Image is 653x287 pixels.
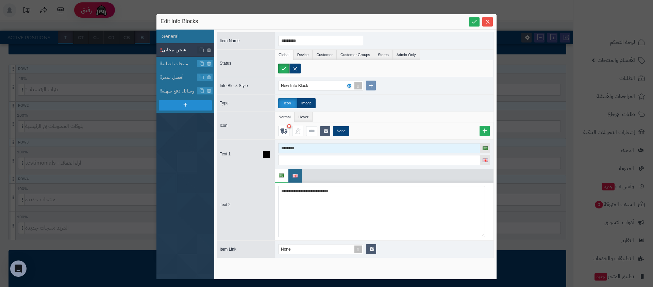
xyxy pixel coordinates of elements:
img: English [292,174,298,178]
li: Customer Groups [337,50,374,60]
label: None [333,126,349,136]
li: Global [275,50,294,60]
img: English [483,158,488,162]
li: General [156,30,214,43]
span: Edit Info Blocks [161,18,198,26]
span: وسائل دفع سهله [162,87,197,95]
span: Text 1 [220,152,231,156]
li: Normal [275,112,295,122]
label: Icon [278,98,297,108]
img: العربية [279,174,284,178]
div: Open Intercom Messenger [10,260,27,277]
li: Hover [295,112,312,122]
span: منتجات اصلية [162,60,197,67]
span: Text 2 [220,202,231,207]
button: Close [482,17,493,27]
span: شحن مجاني [162,46,197,53]
span: أفضل سعر [162,74,197,81]
label: Image [297,98,316,108]
span: Status [220,61,231,66]
span: Info Block Style [220,83,248,88]
li: Admin Only [393,50,420,60]
span: Type [220,101,229,105]
li: Customer [313,50,337,60]
span: Item Name [220,38,240,43]
span: None [281,247,291,252]
div: New Info Block [281,81,315,90]
span: Item Link [220,247,236,252]
span: Icon [220,123,228,128]
li: Stores [374,50,393,60]
li: Device [294,50,313,60]
img: العربية [483,147,488,150]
